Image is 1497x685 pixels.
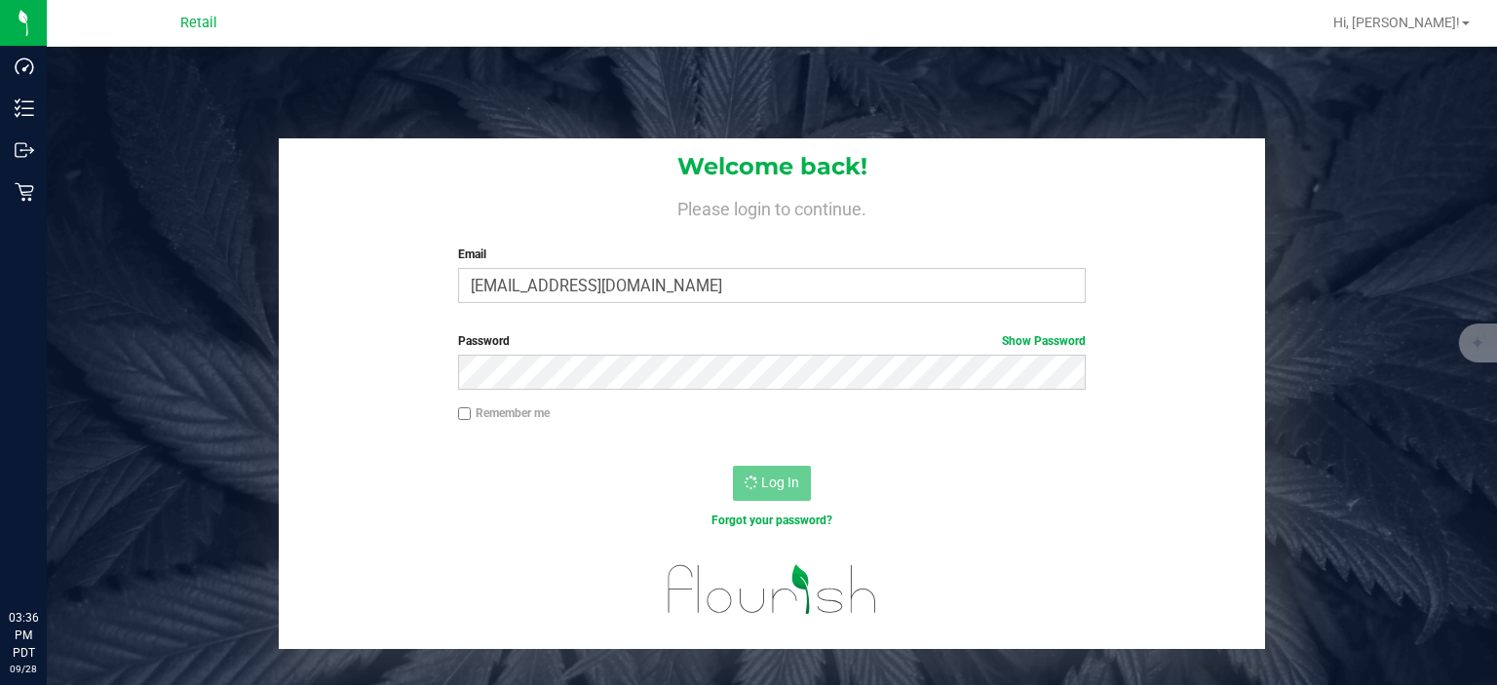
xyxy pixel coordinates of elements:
a: Show Password [1002,334,1086,348]
h4: Please login to continue. [279,195,1265,218]
span: Password [458,334,510,348]
inline-svg: Outbound [15,140,34,160]
input: Remember me [458,407,472,421]
label: Remember me [458,404,550,422]
label: Email [458,246,1087,263]
inline-svg: Retail [15,182,34,202]
inline-svg: Inventory [15,98,34,118]
span: Retail [180,15,217,31]
h1: Welcome back! [279,154,1265,179]
a: Forgot your password? [711,514,832,527]
button: Log In [733,466,811,501]
inline-svg: Dashboard [15,57,34,76]
img: flourish_logo.svg [649,550,896,628]
span: Log In [761,475,799,490]
p: 03:36 PM PDT [9,609,38,662]
p: 09/28 [9,662,38,676]
span: Hi, [PERSON_NAME]! [1333,15,1460,30]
